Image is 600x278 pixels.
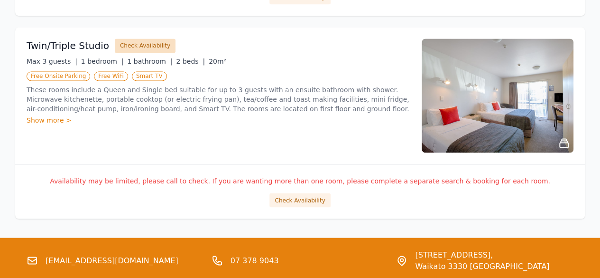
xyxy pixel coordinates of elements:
span: 2 beds | [176,58,205,65]
span: 1 bathroom | [127,58,172,65]
span: 20m² [209,58,226,65]
button: Check Availability [269,193,330,207]
span: Waikato 3330 [GEOGRAPHIC_DATA] [415,260,549,272]
p: Availability may be limited, please call to check. If you are wanting more than one room, please ... [27,176,573,185]
span: Free Onsite Parking [27,71,90,81]
span: Free WiFi [94,71,128,81]
button: Check Availability [115,38,175,53]
h3: Twin/Triple Studio [27,39,109,52]
div: Show more > [27,115,410,125]
a: 07 378 9043 [231,255,279,266]
span: 1 bedroom | [81,58,124,65]
a: [EMAIL_ADDRESS][DOMAIN_NAME] [46,255,178,266]
p: These rooms include a Queen and Single bed suitable for up to 3 guests with an ensuite bathroom w... [27,85,410,114]
span: [STREET_ADDRESS], [415,249,549,260]
span: Max 3 guests | [27,58,77,65]
span: Smart TV [132,71,167,81]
